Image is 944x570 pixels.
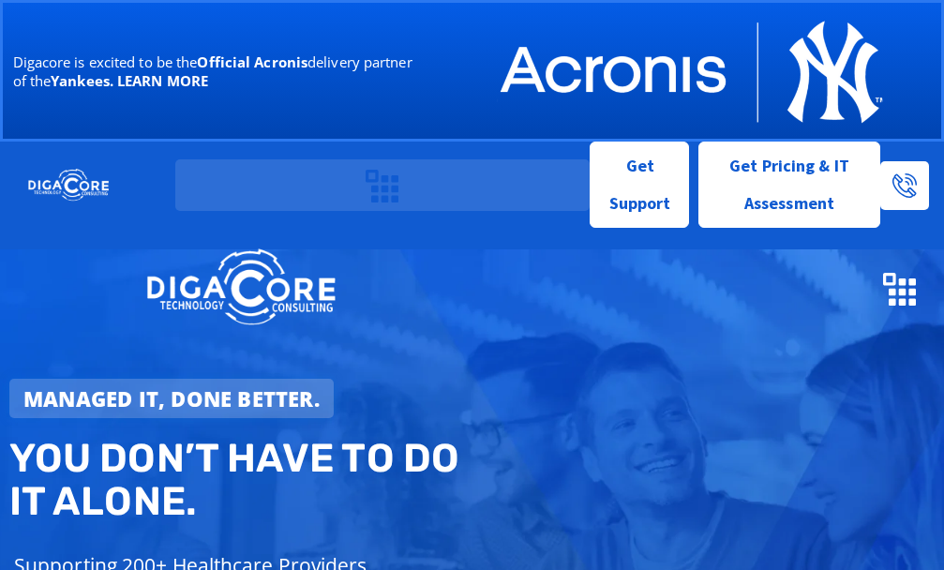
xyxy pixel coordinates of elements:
img: DigaCore Technology Consulting [146,247,336,328]
a: Get Pricing & IT Assessment [698,142,879,228]
h2: You don’t have to do IT alone. [9,437,480,523]
div: Menu Toggle [876,262,925,314]
b: Official Acronis [197,52,307,71]
div: Menu Toggle [358,159,408,211]
b: Yankees. [51,71,113,90]
a: Get Support [590,142,689,228]
a: LEARN MORE [117,71,208,90]
p: Digacore is excited to be the delivery partner of the [13,52,427,90]
a: Managed IT, done better. [9,379,334,418]
img: Acronis [494,13,883,129]
span: Get Support [606,147,674,222]
strong: Managed IT, done better. [23,384,320,412]
span: Get Pricing & IT Assessment [713,147,864,222]
img: DigaCore Technology Consulting [28,168,109,202]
